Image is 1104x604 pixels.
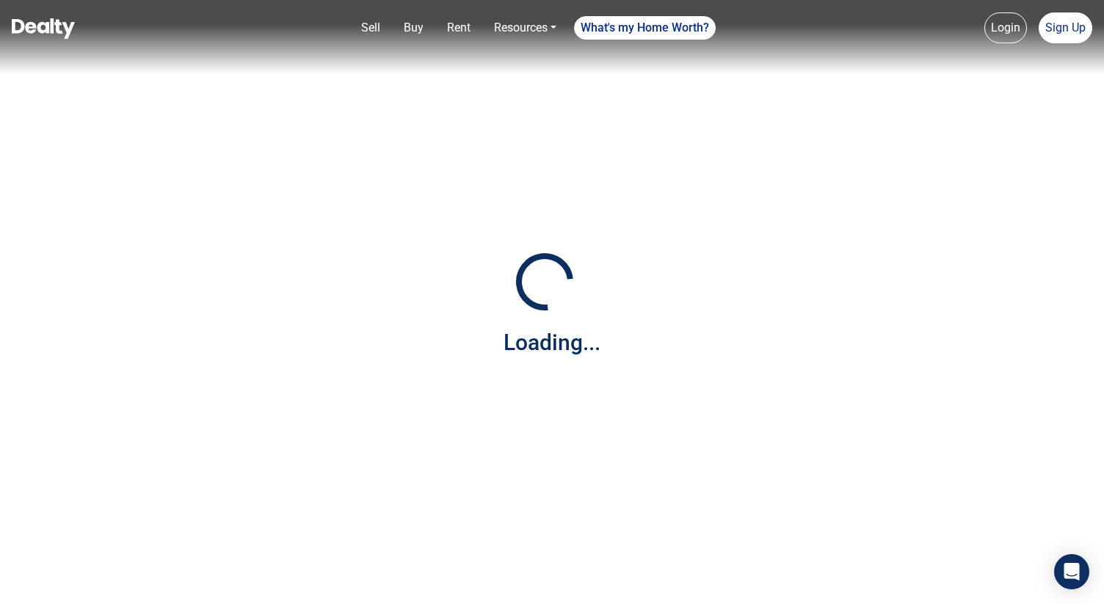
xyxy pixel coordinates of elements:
[441,13,476,43] a: Rent
[7,560,51,604] iframe: BigID CMP Widget
[504,326,600,359] div: Loading...
[488,13,562,43] a: Resources
[1054,554,1089,589] div: Open Intercom Messenger
[398,13,429,43] a: Buy
[355,13,386,43] a: Sell
[1039,12,1092,43] a: Sign Up
[984,12,1027,43] a: Login
[12,18,75,39] img: Dealty - Buy, Sell & Rent Homes
[574,16,716,40] a: What's my Home Worth?
[508,245,581,319] img: Loading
